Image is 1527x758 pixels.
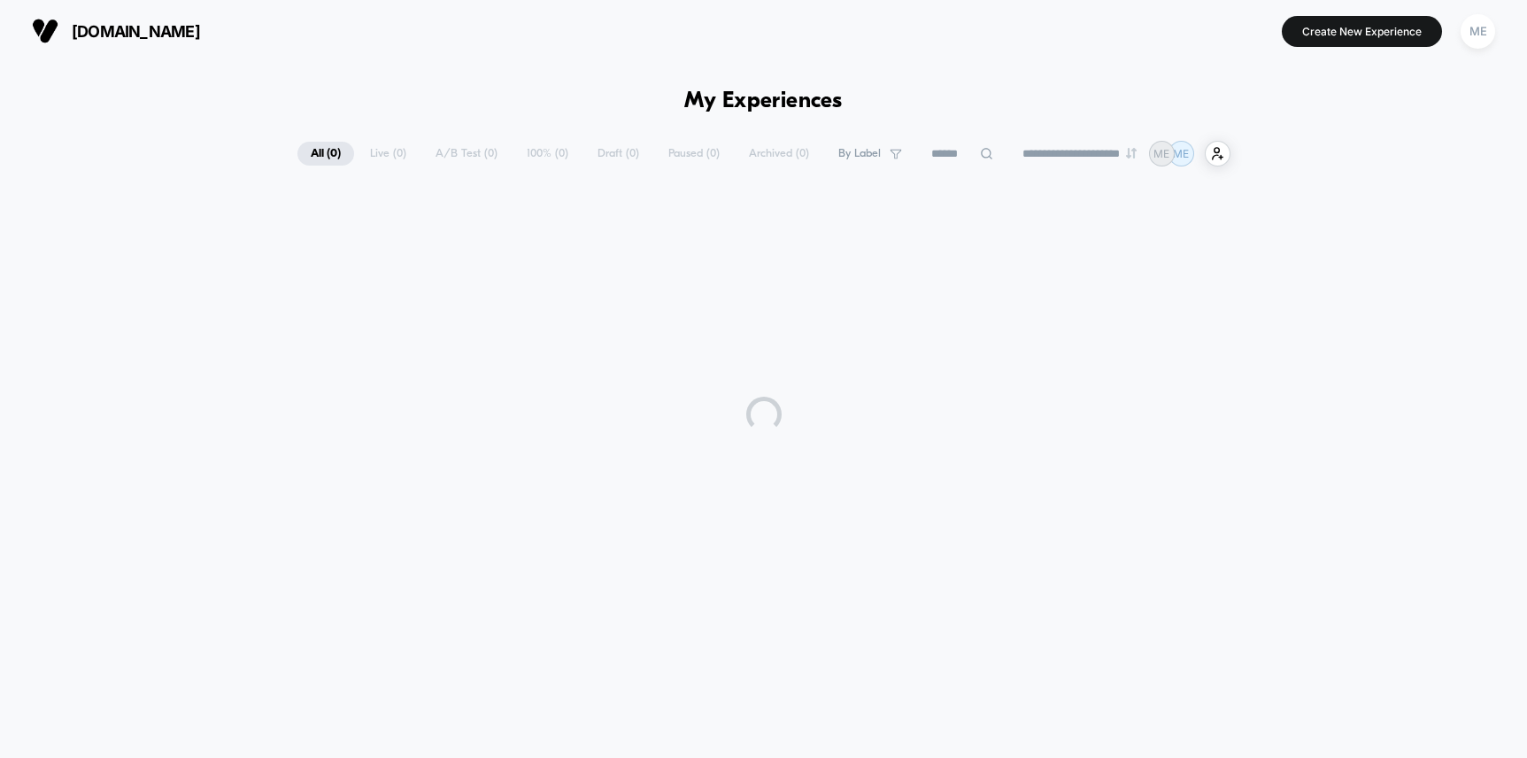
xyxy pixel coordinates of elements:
h1: My Experiences [684,89,843,114]
button: Create New Experience [1282,16,1442,47]
img: end [1126,148,1137,159]
span: By Label [838,147,881,160]
p: ME [1153,147,1169,160]
button: ME [1455,13,1500,50]
button: [DOMAIN_NAME] [27,17,205,45]
div: ME [1461,14,1495,49]
span: [DOMAIN_NAME] [72,22,200,41]
p: ME [1173,147,1189,160]
span: All ( 0 ) [297,142,354,166]
img: Visually logo [32,18,58,44]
